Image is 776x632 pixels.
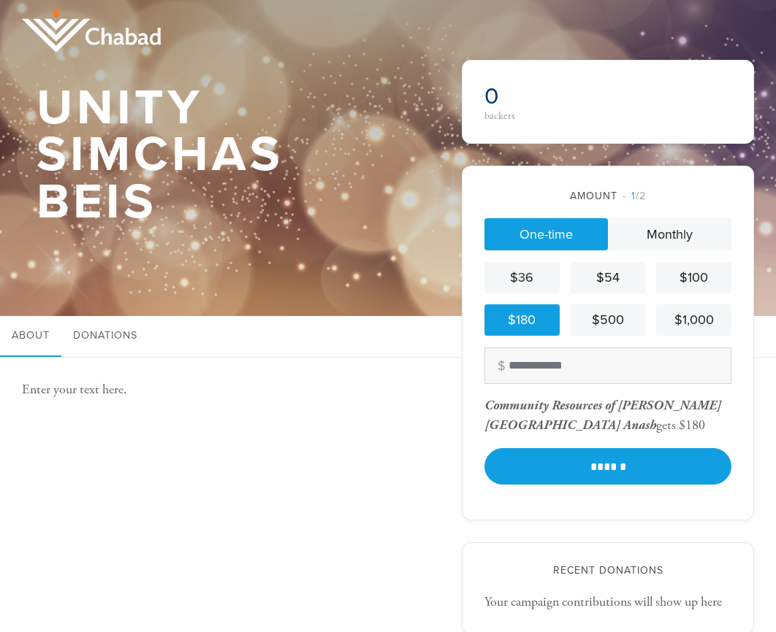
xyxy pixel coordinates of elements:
div: $180 [679,417,705,433]
a: Donations [61,316,149,357]
a: $36 [484,262,560,293]
a: Monthly [608,218,731,250]
div: Amount [484,188,731,204]
span: 1 [631,190,636,202]
div: gets [484,397,721,433]
div: $180 [490,310,554,330]
a: $180 [484,304,560,336]
a: One-time [484,218,608,250]
span: /2 [623,190,646,202]
p: Enter your text here. [22,379,440,401]
div: backers [484,111,604,121]
div: $1,000 [662,310,726,330]
a: $500 [571,304,646,336]
div: $54 [577,268,640,288]
h1: Unity Simchas Beis [37,85,416,226]
img: logo_half.png [22,7,161,53]
div: $500 [577,310,640,330]
div: $36 [490,268,554,288]
h2: Recent Donations [484,565,731,577]
a: $1,000 [656,304,731,336]
div: Your campaign contributions will show up here [484,592,731,612]
span: Community Resources of [PERSON_NAME][GEOGRAPHIC_DATA] Anash [484,397,721,433]
a: $100 [656,262,731,293]
div: $100 [662,268,726,288]
a: $54 [571,262,646,293]
span: 0 [484,82,499,110]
